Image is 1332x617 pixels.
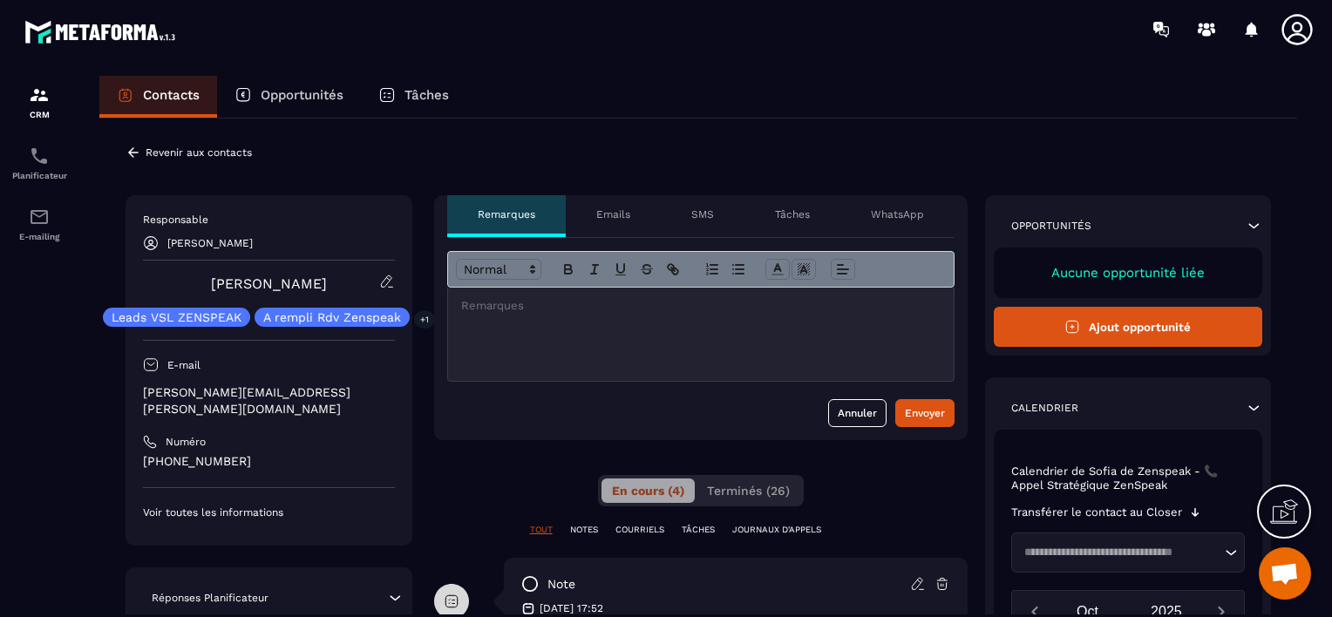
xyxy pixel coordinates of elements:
input: Search for option [1018,544,1221,561]
button: Envoyer [895,399,955,427]
p: [PERSON_NAME] [167,237,253,249]
p: [PERSON_NAME][EMAIL_ADDRESS][PERSON_NAME][DOMAIN_NAME] [143,384,395,417]
a: Opportunités [217,76,361,118]
img: formation [29,85,50,105]
p: [DATE] 17:52 [540,601,603,615]
div: Ouvrir le chat [1259,547,1311,600]
p: Tâches [404,87,449,103]
p: JOURNAUX D'APPELS [732,524,821,536]
p: WhatsApp [871,207,924,221]
p: Tâches [775,207,810,221]
p: Emails [596,207,630,221]
p: E-mailing [4,232,74,241]
p: Aucune opportunité liée [1011,265,1246,281]
img: logo [24,16,181,48]
button: Terminés (26) [697,478,800,503]
p: SMS [691,207,714,221]
p: E-mail [167,358,200,372]
a: Tâches [361,76,466,118]
button: En cours (4) [601,478,695,503]
p: Remarques [478,207,535,221]
p: Transférer le contact au Closer [1011,505,1182,519]
a: [PERSON_NAME] [211,275,327,292]
p: [PHONE_NUMBER] [143,453,395,470]
p: Réponses Planificateur [152,591,268,605]
p: Contacts [143,87,200,103]
p: NOTES [570,524,598,536]
img: scheduler [29,146,50,166]
div: Envoyer [905,404,945,422]
p: Voir toutes les informations [143,505,395,519]
p: Leads VSL ZENSPEAK [112,311,241,323]
p: Responsable [143,213,395,227]
p: +1 [414,310,435,329]
a: schedulerschedulerPlanificateur [4,132,74,193]
button: Annuler [828,399,887,427]
p: Calendrier de Sofia de Zenspeak - 📞 Appel Stratégique ZenSpeak [1011,464,1246,492]
p: Calendrier [1011,401,1078,415]
p: Planificateur [4,171,74,180]
p: Numéro [166,435,206,449]
p: COURRIELS [615,524,664,536]
a: emailemailE-mailing [4,193,74,254]
div: Search for option [1011,532,1246,573]
p: TÂCHES [682,524,715,536]
span: En cours (4) [612,484,684,498]
p: TOUT [530,524,553,536]
p: Opportunités [261,87,343,103]
p: A rempli Rdv Zenspeak [263,311,401,323]
button: Ajout opportunité [994,307,1263,347]
a: Contacts [99,76,217,118]
img: email [29,207,50,227]
span: Terminés (26) [707,484,790,498]
p: CRM [4,110,74,119]
p: note [547,576,575,593]
p: Revenir aux contacts [146,146,252,159]
a: formationformationCRM [4,71,74,132]
p: Opportunités [1011,219,1091,233]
